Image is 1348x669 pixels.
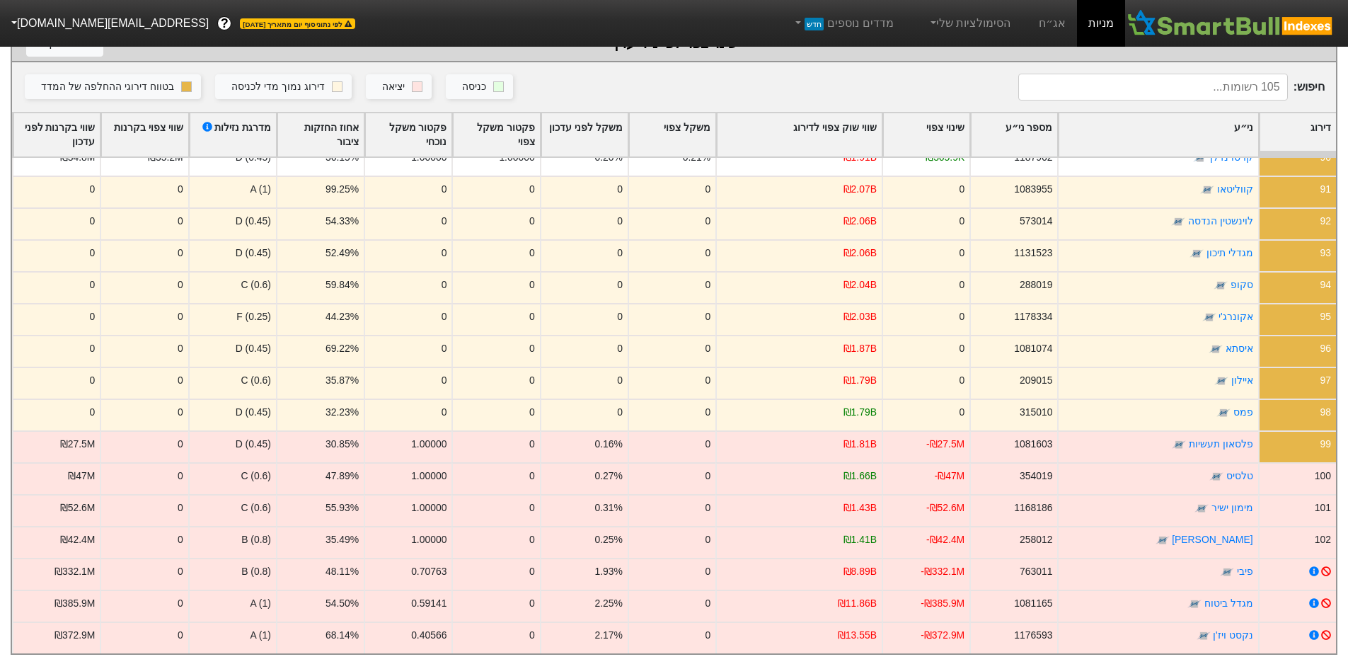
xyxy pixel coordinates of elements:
[843,150,877,165] div: ₪1.91B
[541,113,628,157] div: Toggle SortBy
[1209,470,1223,484] img: tase link
[1014,150,1052,165] div: 1187962
[529,246,535,261] div: 0
[326,309,359,324] div: 44.23%
[617,405,623,420] div: 0
[787,9,899,38] a: מדדים נוספיםחדש
[326,341,359,356] div: 69.22%
[705,214,710,229] div: 0
[1156,534,1170,548] img: tase link
[326,532,359,547] div: 35.49%
[277,113,364,157] div: Toggle SortBy
[705,405,710,420] div: 0
[188,399,276,430] div: D (0.45)
[843,246,877,261] div: ₪2.06B
[90,405,96,420] div: 0
[1214,279,1228,293] img: tase link
[1014,341,1052,356] div: 1081074
[529,469,535,484] div: 0
[838,596,877,611] div: ₪11.86B
[959,246,964,261] div: 0
[1211,503,1253,514] a: מימון ישיר
[178,405,183,420] div: 0
[843,214,877,229] div: ₪2.06B
[705,309,710,324] div: 0
[365,113,451,157] div: Toggle SortBy
[178,437,183,452] div: 0
[683,150,710,165] div: 0.21%
[959,278,964,292] div: 0
[1315,532,1331,547] div: 102
[705,182,710,197] div: 0
[843,309,877,324] div: ₪2.03B
[188,367,276,399] div: C (0.6)
[1213,630,1253,641] a: נקסט ויז'ן
[326,405,359,420] div: 32.23%
[90,373,96,388] div: 0
[90,341,96,356] div: 0
[971,113,1057,157] div: Toggle SortBy
[617,182,623,197] div: 0
[442,182,447,197] div: 0
[178,596,183,611] div: 0
[1020,469,1052,484] div: 354019
[54,596,95,611] div: ₪385.9M
[326,278,359,292] div: 59.84%
[326,150,359,165] div: 36.15%
[1189,247,1204,261] img: tase link
[13,113,100,157] div: Toggle SortBy
[442,341,447,356] div: 0
[705,564,710,579] div: 0
[1320,405,1331,420] div: 98
[843,469,877,484] div: ₪1.66B
[1020,564,1052,579] div: 763011
[453,113,539,157] div: Toggle SortBy
[188,144,276,176] div: D (0.45)
[1320,341,1331,356] div: 96
[499,150,534,165] div: 1.00000
[1231,280,1253,291] a: סקופ
[188,335,276,367] div: D (0.45)
[1217,184,1253,195] a: קווליטאו
[178,373,183,388] div: 0
[240,18,355,29] span: לפי נתוני סוף יום מתאריך [DATE]
[382,79,405,95] div: יציאה
[843,341,877,356] div: ₪1.87B
[1020,405,1052,420] div: 315010
[843,501,877,515] div: ₪1.43B
[200,120,271,150] div: מדרגת נזילות
[178,246,183,261] div: 0
[26,33,1322,54] div: שינוי צפוי לפי נייר ערך
[442,278,447,292] div: 0
[1189,439,1253,450] a: פלסאון תעשיות
[1209,343,1223,357] img: tase link
[1014,182,1052,197] div: 1083955
[843,405,877,420] div: ₪1.79B
[188,207,276,239] div: D (0.45)
[1020,278,1052,292] div: 288019
[60,437,96,452] div: ₪27.5M
[1014,501,1052,515] div: 1168186
[326,596,359,611] div: 54.50%
[411,501,447,515] div: 1.00000
[1204,598,1253,610] a: מגדל ביטוח
[68,469,95,484] div: ₪47M
[921,628,964,643] div: -₪372.9M
[1210,152,1253,164] a: קרסו נדלן
[1014,246,1052,261] div: 1131523
[188,622,276,653] div: A (1)
[60,150,96,165] div: ₪34.8M
[1315,469,1331,484] div: 100
[326,214,359,229] div: 54.33%
[529,182,535,197] div: 0
[617,309,623,324] div: 0
[1237,566,1253,578] a: פיבי
[188,239,276,271] div: D (0.45)
[595,596,623,611] div: 2.25%
[188,590,276,622] div: A (1)
[178,501,183,515] div: 0
[705,341,710,356] div: 0
[617,373,623,388] div: 0
[529,501,535,515] div: 0
[326,628,359,643] div: 68.14%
